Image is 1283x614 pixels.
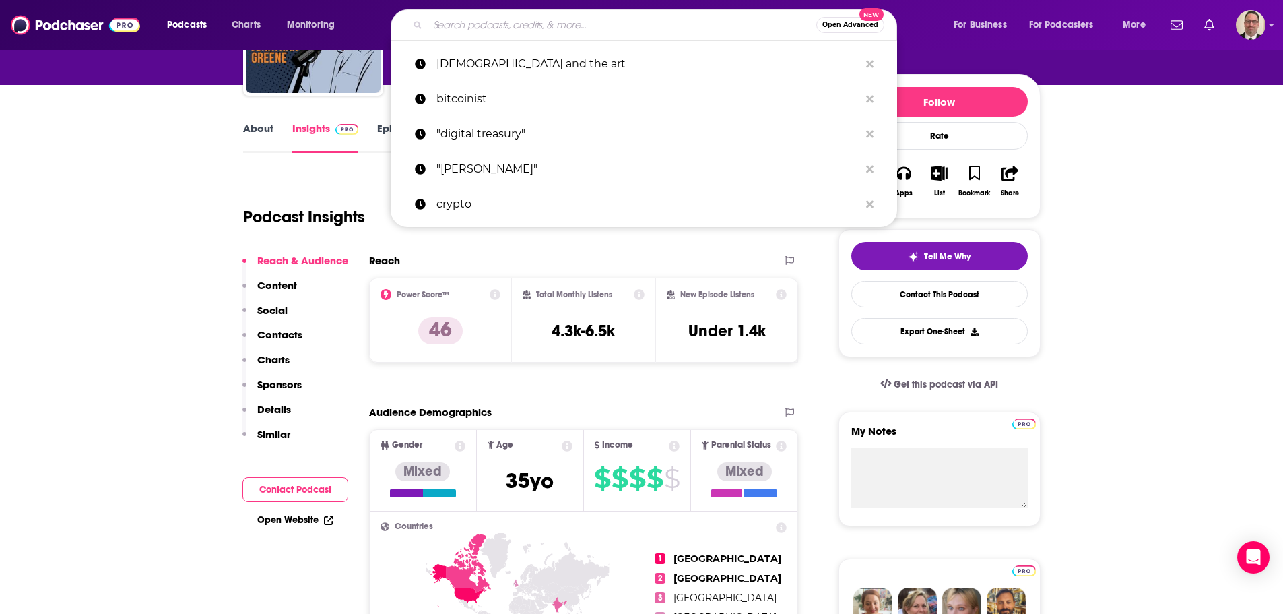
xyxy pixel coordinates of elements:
img: tell me why sparkle [908,251,919,262]
a: "digital treasury" [391,117,897,152]
button: Social [242,304,288,329]
label: My Notes [851,425,1028,448]
span: 35 yo [506,468,554,494]
a: About [243,122,273,153]
span: [GEOGRAPHIC_DATA] [673,553,781,565]
p: "Veronika Kapustina" [436,152,859,187]
a: Episodes287 [377,122,445,153]
button: open menu [944,14,1024,36]
span: Podcasts [167,16,207,34]
span: $ [612,468,628,489]
button: Bookmark [957,157,992,206]
div: Bookmark [958,189,990,197]
p: crypto [436,187,859,222]
span: $ [647,468,663,489]
span: [GEOGRAPHIC_DATA] [673,572,781,584]
h2: New Episode Listens [680,290,754,299]
button: List [921,157,956,206]
h2: Reach [369,254,400,267]
span: [GEOGRAPHIC_DATA] [673,592,777,604]
button: Open AdvancedNew [816,17,884,33]
a: Show notifications dropdown [1165,13,1188,36]
span: Monitoring [287,16,335,34]
h2: Audience Demographics [369,406,492,419]
span: $ [664,468,680,489]
button: open menu [158,14,224,36]
span: Parental Status [711,441,771,450]
button: Sponsors [242,378,302,403]
h2: Power Score™ [397,290,449,299]
span: $ [629,468,645,489]
span: 1 [655,553,665,564]
button: Content [242,279,297,304]
a: "[PERSON_NAME]" [391,152,897,187]
div: List [934,189,945,197]
span: $ [594,468,610,489]
div: Open Intercom Messenger [1237,541,1270,574]
button: tell me why sparkleTell Me Why [851,242,1028,270]
img: Podchaser Pro [335,124,359,135]
input: Search podcasts, credits, & more... [428,14,816,36]
p: 46 [418,317,463,344]
button: Follow [851,87,1028,117]
a: Pro website [1012,563,1036,576]
button: Details [242,403,291,428]
p: Similar [257,428,290,441]
img: Podchaser - Follow, Share and Rate Podcasts [11,12,140,38]
span: Open Advanced [822,22,878,28]
span: 2 [655,573,665,584]
a: crypto [391,187,897,222]
button: Contacts [242,328,302,353]
p: Content [257,279,297,292]
div: Rate [851,122,1028,150]
a: Charts [223,14,269,36]
span: For Business [954,16,1007,34]
a: InsightsPodchaser Pro [292,122,359,153]
span: Countries [395,522,433,531]
span: 3 [655,592,665,603]
p: "digital treasury" [436,117,859,152]
button: Show profile menu [1236,10,1265,40]
h3: 4.3k-6.5k [552,321,615,341]
span: Gender [392,441,422,450]
a: Pro website [1012,417,1036,429]
p: Reach & Audience [257,254,348,267]
p: Charts [257,353,290,366]
a: bitcoinist [391,82,897,117]
button: open menu [1020,14,1113,36]
span: Charts [232,16,261,34]
p: Sponsors [257,378,302,391]
button: open menu [1113,14,1162,36]
p: Social [257,304,288,317]
button: Export One-Sheet [851,318,1028,344]
button: Reach & Audience [242,254,348,279]
div: Apps [895,189,913,197]
a: Show notifications dropdown [1199,13,1220,36]
button: Contact Podcast [242,477,348,502]
h3: Under 1.4k [688,321,766,341]
button: open menu [277,14,352,36]
span: Income [602,441,633,450]
div: Share [1001,189,1019,197]
a: [DEMOGRAPHIC_DATA] and the art [391,47,897,82]
span: Logged in as PercPodcast [1236,10,1265,40]
a: Open Website [257,514,333,526]
span: Age [496,441,513,450]
span: More [1123,16,1146,34]
div: Mixed [395,462,450,481]
img: Podchaser Pro [1012,565,1036,576]
button: Apps [886,157,921,206]
h2: Total Monthly Listens [536,290,612,299]
h1: Podcast Insights [243,207,365,227]
span: For Podcasters [1029,16,1094,34]
p: Details [257,403,291,416]
a: Contact This Podcast [851,281,1028,307]
button: Charts [242,353,290,378]
p: zen and the art [436,47,859,82]
span: Get this podcast via API [894,379,998,390]
button: Similar [242,428,290,453]
span: Tell Me Why [924,251,971,262]
a: Get this podcast via API [869,368,1010,401]
div: Mixed [717,462,772,481]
